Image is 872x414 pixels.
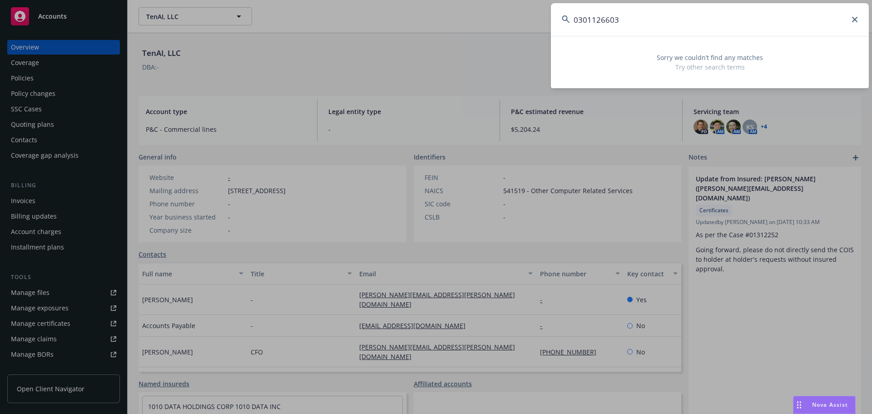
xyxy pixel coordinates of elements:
[793,396,805,414] div: Drag to move
[812,401,848,409] span: Nova Assist
[562,62,858,72] span: Try other search terms
[793,396,856,414] button: Nova Assist
[551,3,869,36] input: Search...
[562,53,858,62] span: Sorry we couldn’t find any matches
